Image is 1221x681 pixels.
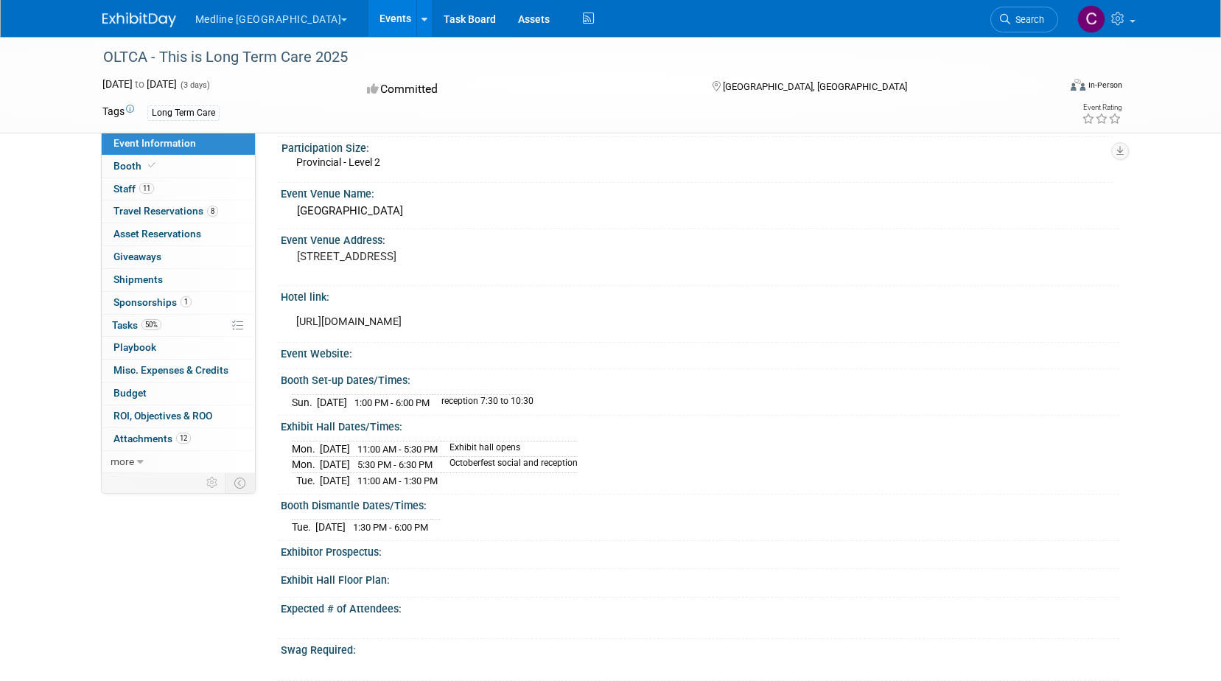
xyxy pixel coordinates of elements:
[102,104,134,121] td: Tags
[281,229,1119,248] div: Event Venue Address:
[990,7,1058,32] a: Search
[281,495,1119,513] div: Booth Dismantle Dates/Times:
[102,133,255,155] a: Event Information
[296,156,380,168] span: Provincial - Level 2
[102,156,255,178] a: Booth
[113,228,201,240] span: Asset Reservations
[357,444,438,455] span: 11:00 AM - 5:30 PM
[1088,80,1122,91] div: In-Person
[102,13,176,27] img: ExhibitDay
[1077,5,1105,33] img: Camille Ramin
[176,433,191,444] span: 12
[281,416,1119,434] div: Exhibit Hall Dates/Times:
[433,394,533,410] td: reception 7:30 to 10:30
[315,520,346,535] td: [DATE]
[113,251,161,262] span: Giveaways
[113,341,156,353] span: Playbook
[102,223,255,245] a: Asset Reservations
[292,394,317,410] td: Sun.
[139,183,154,194] span: 11
[113,364,228,376] span: Misc. Expenses & Credits
[113,296,192,308] span: Sponsorships
[113,160,158,172] span: Booth
[102,78,177,90] span: [DATE] [DATE]
[292,520,315,535] td: Tue.
[320,457,350,473] td: [DATE]
[113,410,212,422] span: ROI, Objectives & ROO
[102,292,255,314] a: Sponsorships1
[1071,79,1085,91] img: Format-Inperson.png
[147,105,220,121] div: Long Term Care
[113,205,218,217] span: Travel Reservations
[141,319,161,330] span: 50%
[102,315,255,337] a: Tasks50%
[111,455,134,467] span: more
[441,441,578,457] td: Exhibit hall opens
[281,183,1119,201] div: Event Venue Name:
[1082,104,1122,111] div: Event Rating
[320,441,350,457] td: [DATE]
[281,569,1119,587] div: Exhibit Hall Floor Plan:
[281,541,1119,559] div: Exhibitor Prospectus:
[357,475,438,486] span: 11:00 AM - 1:30 PM
[281,369,1119,388] div: Booth Set-up Dates/Times:
[102,178,255,200] a: Staff11
[113,433,191,444] span: Attachments
[102,200,255,223] a: Travel Reservations8
[98,44,1036,71] div: OLTCA - This is Long Term Care 2025
[281,343,1119,361] div: Event Website:
[281,639,1119,657] div: Swag Required:
[357,459,433,470] span: 5:30 PM - 6:30 PM
[179,80,210,90] span: (3 days)
[292,441,320,457] td: Mon.
[113,387,147,399] span: Budget
[320,473,350,489] td: [DATE]
[102,360,255,382] a: Misc. Expenses & Credits
[353,522,428,533] span: 1:30 PM - 6:00 PM
[363,77,688,102] div: Committed
[354,397,430,408] span: 1:00 PM - 6:00 PM
[102,405,255,427] a: ROI, Objectives & ROO
[286,307,956,337] div: [URL][DOMAIN_NAME]
[102,269,255,291] a: Shipments
[133,78,147,90] span: to
[292,473,320,489] td: Tue.
[102,337,255,359] a: Playbook
[200,473,225,492] td: Personalize Event Tab Strip
[292,200,1108,223] div: [GEOGRAPHIC_DATA]
[102,428,255,450] a: Attachments12
[113,137,196,149] span: Event Information
[113,273,163,285] span: Shipments
[113,183,154,195] span: Staff
[1010,14,1044,25] span: Search
[281,286,1119,304] div: Hotel link:
[292,457,320,473] td: Mon.
[225,473,255,492] td: Toggle Event Tabs
[317,394,347,410] td: [DATE]
[102,451,255,473] a: more
[102,383,255,405] a: Budget
[181,296,192,307] span: 1
[441,457,578,473] td: Octoberfest social and reception
[112,319,161,331] span: Tasks
[148,161,155,170] i: Booth reservation complete
[207,206,218,217] span: 8
[102,246,255,268] a: Giveaways
[723,81,907,92] span: [GEOGRAPHIC_DATA], [GEOGRAPHIC_DATA]
[281,137,1113,156] div: Participation Size:
[281,598,1119,616] div: Expected # of Attendees:
[971,77,1123,99] div: Event Format
[297,250,614,263] pre: [STREET_ADDRESS]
